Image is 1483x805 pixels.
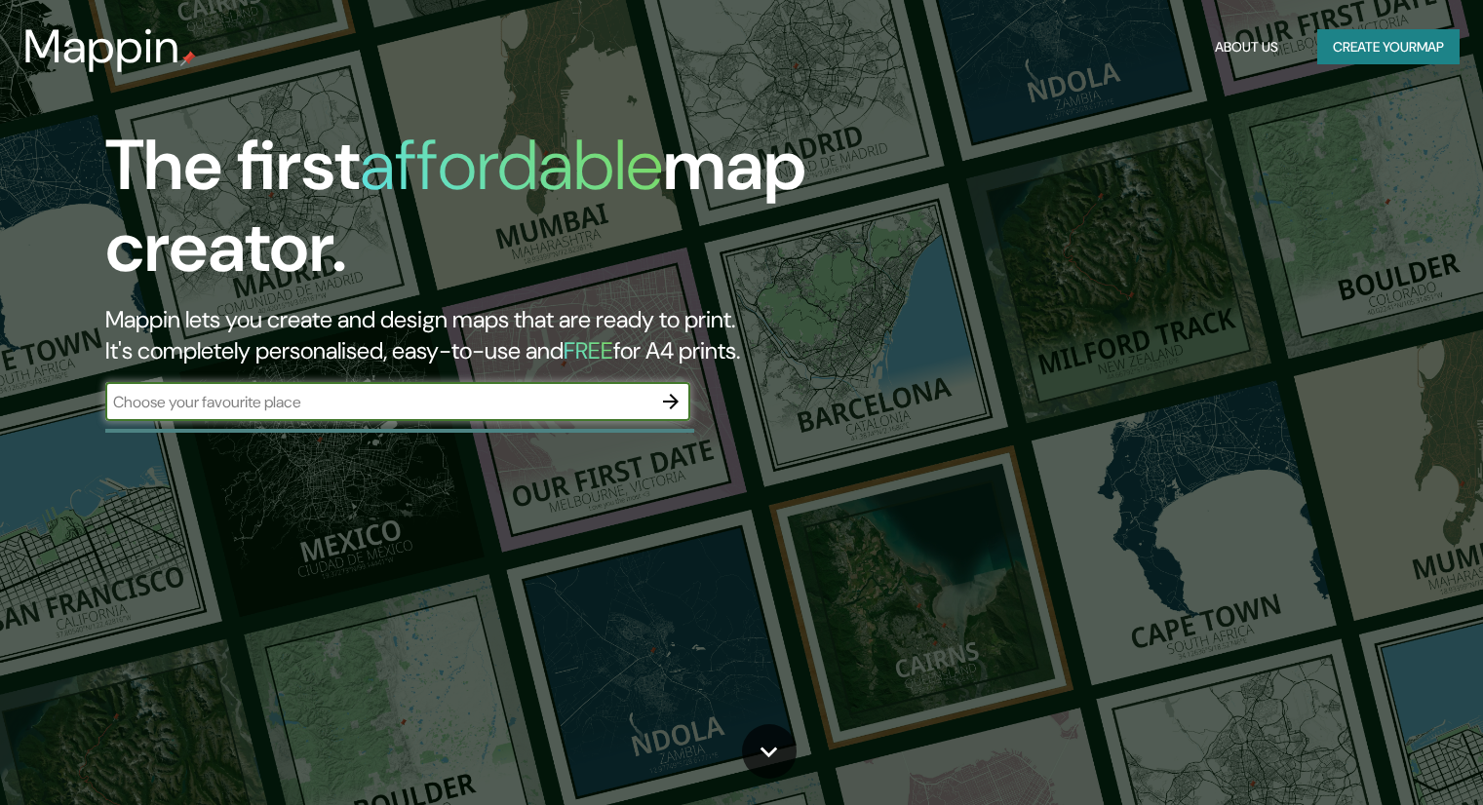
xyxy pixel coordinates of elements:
[23,19,180,74] h3: Mappin
[360,120,663,211] h1: affordable
[180,51,196,66] img: mappin-pin
[105,304,847,366] h2: Mappin lets you create and design maps that are ready to print. It's completely personalised, eas...
[105,125,847,304] h1: The first map creator.
[1207,29,1286,65] button: About Us
[564,335,613,365] h5: FREE
[1317,29,1460,65] button: Create yourmap
[105,391,651,413] input: Choose your favourite place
